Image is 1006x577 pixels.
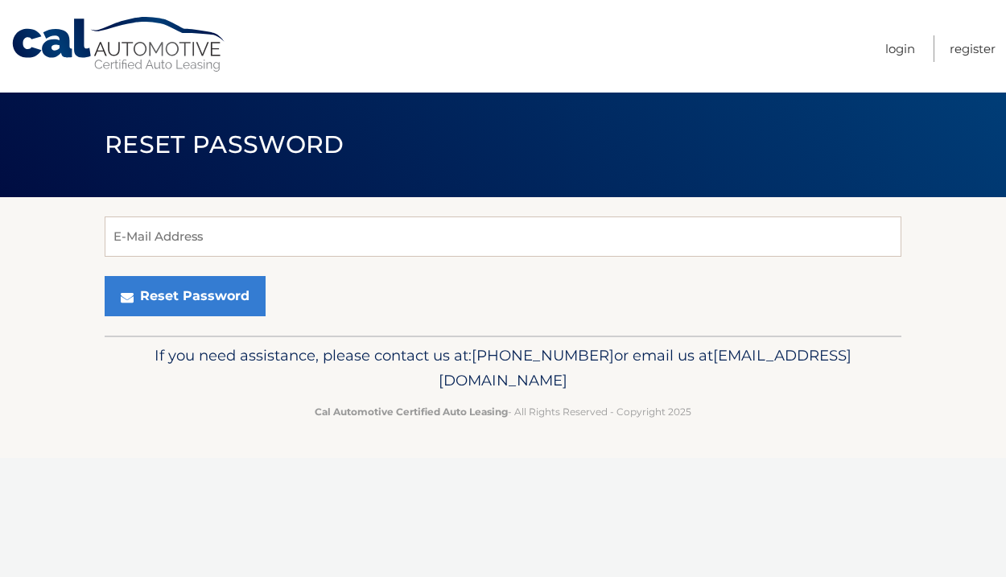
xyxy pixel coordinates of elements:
span: Reset Password [105,130,344,159]
a: Register [950,35,996,62]
p: If you need assistance, please contact us at: or email us at [115,343,891,394]
a: Cal Automotive [10,16,228,73]
a: Login [885,35,915,62]
strong: Cal Automotive Certified Auto Leasing [315,406,508,418]
p: - All Rights Reserved - Copyright 2025 [115,403,891,420]
button: Reset Password [105,276,266,316]
span: [PHONE_NUMBER] [472,346,614,365]
input: E-Mail Address [105,216,901,257]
